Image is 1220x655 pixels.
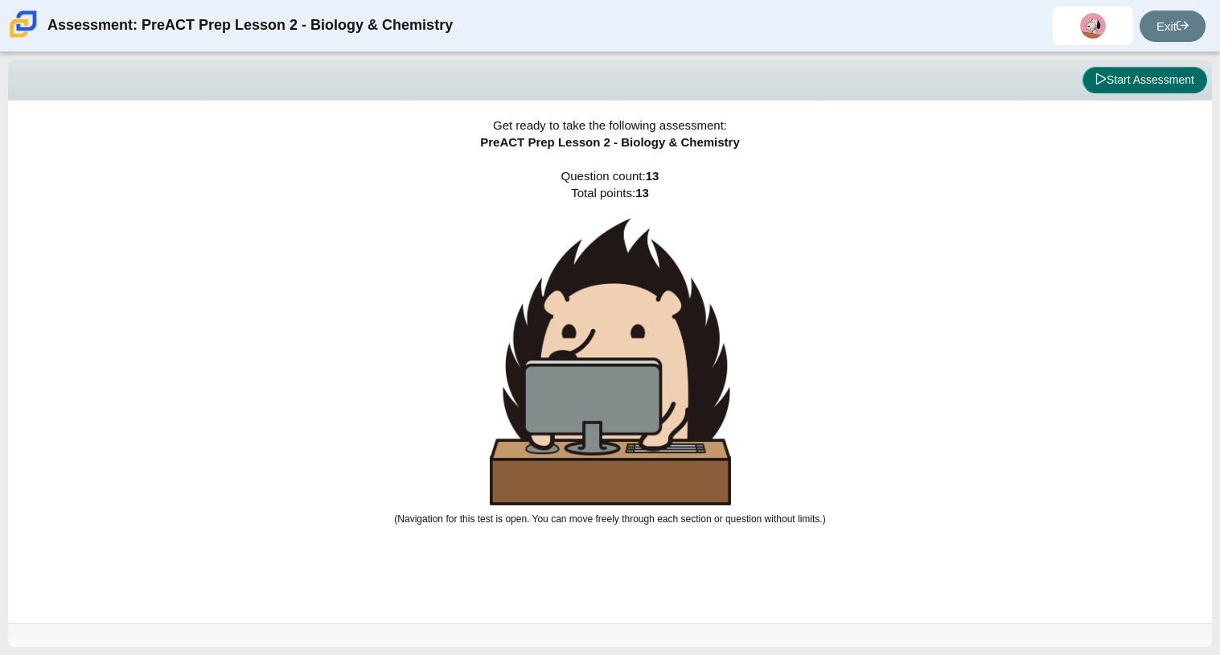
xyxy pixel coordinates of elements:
a: Carmen School of Science & Technology [6,30,40,43]
span: Question count: Total points: [394,169,825,525]
span: Get ready to take the following assessment: [493,118,727,132]
img: maria.lopezpalacio.mu9kMJ [1080,13,1106,39]
b: 13 [646,169,659,183]
img: Carmen School of Science & Technology [6,7,40,41]
div: Assessment: PreACT Prep Lesson 2 - Biology & Chemistry [47,6,453,45]
span: PreACT Prep Lesson 2 - Biology & Chemistry [480,135,740,149]
button: Start Assessment [1082,67,1207,94]
b: 13 [635,186,649,200]
small: (Navigation for this test is open. You can move freely through each section or question without l... [394,513,825,525]
a: Exit [1140,10,1206,42]
img: hedgehog-behind-computer-large.png [490,218,731,505]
